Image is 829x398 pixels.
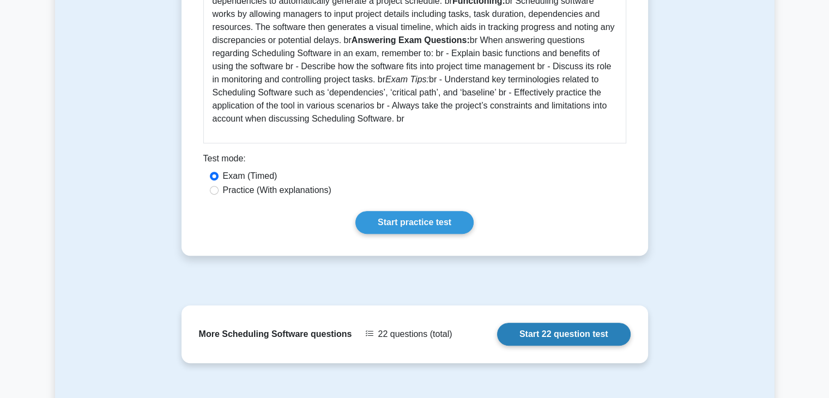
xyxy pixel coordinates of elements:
[355,211,474,234] a: Start practice test
[223,170,277,183] label: Exam (Timed)
[223,184,331,197] label: Practice (With explanations)
[385,75,429,84] i: Exam Tips:
[352,35,470,45] b: Answering Exam Questions:
[203,152,626,170] div: Test mode:
[497,323,631,346] a: Start 22 question test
